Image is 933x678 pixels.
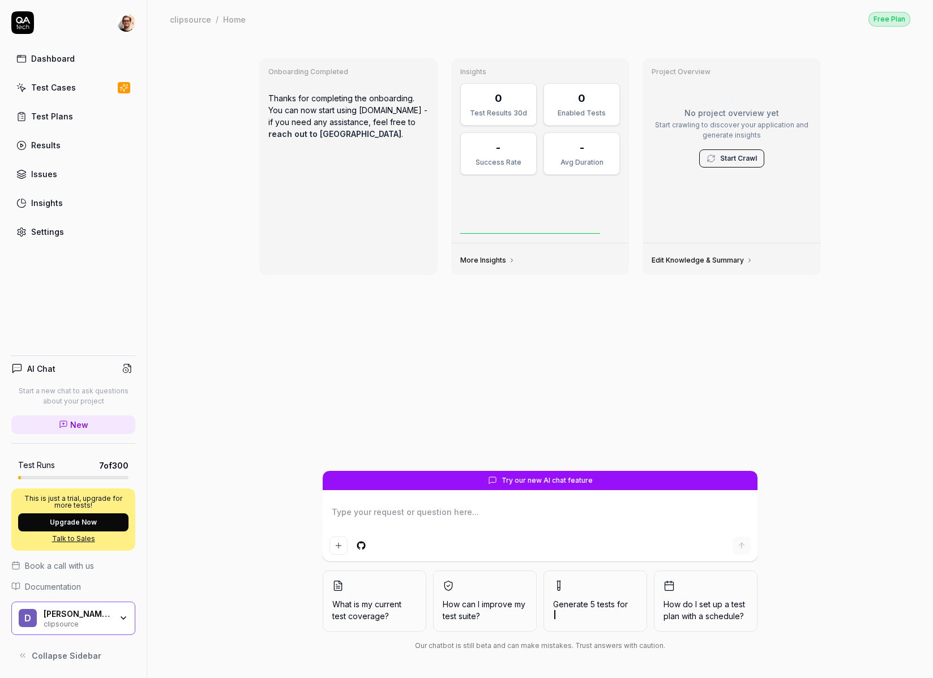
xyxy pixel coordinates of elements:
div: / [216,14,219,25]
span: What is my current test coverage? [332,598,417,622]
a: reach out to [GEOGRAPHIC_DATA] [268,129,401,139]
div: Avg Duration [551,157,613,168]
button: How can I improve my test suite? [433,570,537,632]
img: 704fe57e-bae9-4a0d-8bcb-c4203d9f0bb2.jpeg [117,14,135,32]
div: Daniels Growth Tests [44,609,112,619]
p: This is just a trial, upgrade for more tests! [18,495,129,509]
button: Upgrade Now [18,513,129,531]
div: 0 [495,91,502,106]
div: clipsource [44,619,112,628]
h3: Insights [460,67,620,76]
div: - [496,140,500,155]
a: Issues [11,163,135,185]
div: Test Plans [31,110,73,122]
a: More Insights [460,256,515,265]
span: Book a call with us [25,560,94,572]
div: Results [31,139,61,151]
button: How do I set up a test plan with a schedule? [654,570,757,632]
h4: AI Chat [27,363,55,375]
span: Collapse Sidebar [32,650,101,662]
span: Documentation [25,581,81,593]
div: clipsource [170,14,211,25]
a: Talk to Sales [18,534,129,544]
button: D[PERSON_NAME] Growth Testsclipsource [11,602,135,636]
h3: Project Overview [652,67,812,76]
p: Start a new chat to ask questions about your project [11,386,135,406]
div: Free Plan [868,12,910,27]
a: Test Plans [11,105,135,127]
div: - [580,140,584,155]
a: Insights [11,192,135,214]
p: Start crawling to discover your application and generate insights [652,120,812,140]
button: Collapse Sidebar [11,644,135,667]
p: No project overview yet [652,107,812,119]
a: Start Crawl [720,153,757,164]
div: Test Results 30d [468,108,529,118]
span: Generate 5 tests for [553,598,637,622]
span: How can I improve my test suite? [443,598,527,622]
div: Success Rate [468,157,529,168]
button: Free Plan [868,11,910,27]
a: Edit Knowledge & Summary [652,256,753,265]
a: Documentation [11,581,135,593]
a: Dashboard [11,48,135,70]
h3: Onboarding Completed [268,67,429,76]
a: Settings [11,221,135,243]
div: Enabled Tests [551,108,613,118]
a: Test Cases [11,76,135,98]
button: Add attachment [329,537,348,555]
span: D [19,609,37,627]
div: Dashboard [31,53,75,65]
span: New [70,419,88,431]
h5: Test Runs [18,460,55,470]
div: Settings [31,226,64,238]
div: Issues [31,168,57,180]
p: Thanks for completing the onboarding. You can now start using [DOMAIN_NAME] - if you need any ass... [268,83,429,149]
a: Results [11,134,135,156]
a: New [11,415,135,434]
span: How do I set up a test plan with a schedule? [664,598,748,622]
div: Our chatbot is still beta and can make mistakes. Trust answers with caution. [323,641,757,651]
div: Insights [31,197,63,209]
a: Book a call with us [11,560,135,572]
span: 7 of 300 [99,460,129,471]
button: Generate 5 tests for [543,570,647,632]
div: Test Cases [31,81,76,93]
button: What is my current test coverage? [323,570,426,632]
div: 0 [578,91,585,106]
span: Try our new AI chat feature [502,475,593,486]
div: Home [223,14,246,25]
